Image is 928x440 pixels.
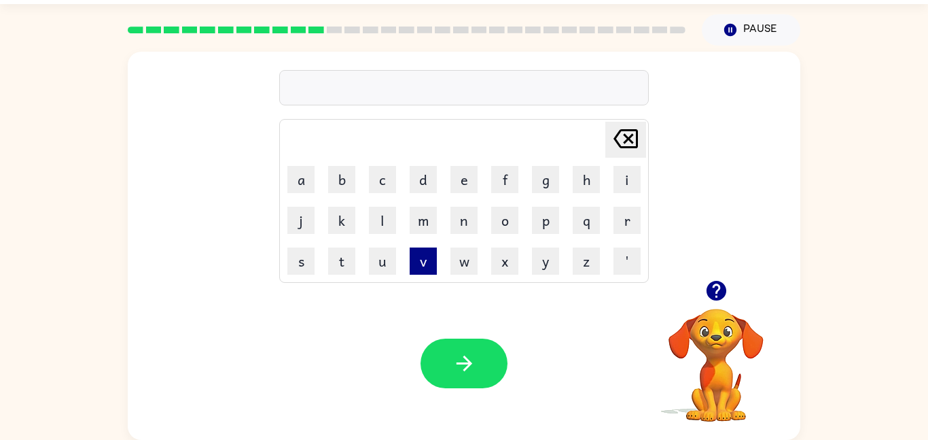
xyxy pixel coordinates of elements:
[702,14,800,46] button: Pause
[491,166,518,193] button: f
[648,288,784,424] video: Your browser must support playing .mp4 files to use Literably. Please try using another browser.
[369,207,396,234] button: l
[287,248,315,275] button: s
[328,248,355,275] button: t
[450,207,478,234] button: n
[573,248,600,275] button: z
[328,207,355,234] button: k
[410,166,437,193] button: d
[613,166,641,193] button: i
[450,248,478,275] button: w
[491,207,518,234] button: o
[410,248,437,275] button: v
[613,248,641,275] button: '
[328,166,355,193] button: b
[491,248,518,275] button: x
[369,248,396,275] button: u
[573,166,600,193] button: h
[532,207,559,234] button: p
[532,166,559,193] button: g
[369,166,396,193] button: c
[287,166,315,193] button: a
[287,207,315,234] button: j
[450,166,478,193] button: e
[532,248,559,275] button: y
[410,207,437,234] button: m
[573,207,600,234] button: q
[613,207,641,234] button: r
